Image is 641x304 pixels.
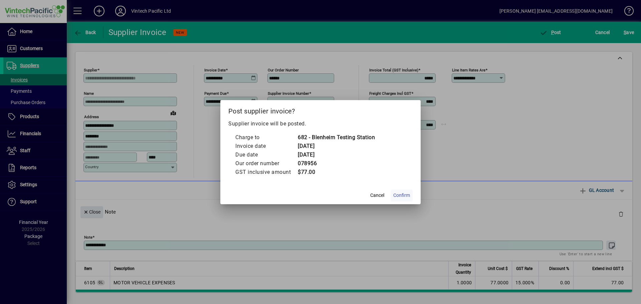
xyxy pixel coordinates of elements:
button: Confirm [391,190,413,202]
p: Supplier invoice will be posted. [228,120,413,128]
td: $77.00 [297,168,375,177]
span: Confirm [393,192,410,199]
td: Due date [235,150,297,159]
span: Cancel [370,192,384,199]
td: 078956 [297,159,375,168]
button: Cancel [367,190,388,202]
td: GST inclusive amount [235,168,297,177]
td: 682 - Blenheim Testing Station [297,133,375,142]
td: Charge to [235,133,297,142]
td: Our order number [235,159,297,168]
h2: Post supplier invoice? [220,100,421,119]
td: Invoice date [235,142,297,150]
td: [DATE] [297,150,375,159]
td: [DATE] [297,142,375,150]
